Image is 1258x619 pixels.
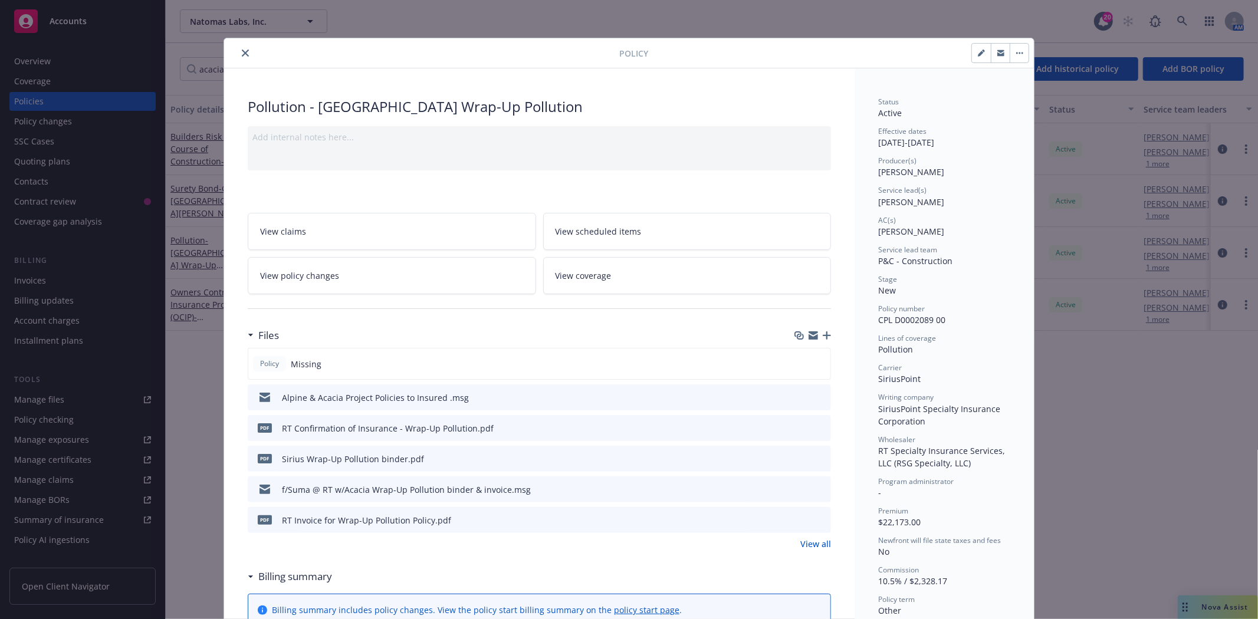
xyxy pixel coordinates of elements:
[272,604,682,616] div: Billing summary includes policy changes. View the policy start billing summary on the .
[282,422,494,434] div: RT Confirmation of Insurance - Wrap-Up Pollution.pdf
[878,445,1007,469] span: RT Specialty Insurance Services, LLC (RSG Specialty, LLC)
[797,422,806,434] button: download file
[260,269,339,282] span: View policy changes
[878,196,944,208] span: [PERSON_NAME]
[543,213,832,250] a: View scheduled items
[878,314,945,325] span: CPL D0002089 00
[878,107,902,118] span: Active
[252,131,826,143] div: Add internal notes here...
[556,225,642,238] span: View scheduled items
[878,605,901,616] span: Other
[878,434,915,445] span: Wholesaler
[816,422,826,434] button: preview file
[878,226,944,237] span: [PERSON_NAME]
[878,126,1010,149] div: [DATE] - [DATE]
[258,358,281,369] span: Policy
[878,506,908,516] span: Premium
[258,454,272,463] span: pdf
[878,594,915,604] span: Policy term
[878,185,927,195] span: Service lead(s)
[248,97,831,117] div: Pollution - [GEOGRAPHIC_DATA] Wrap-Up Pollution
[282,453,424,465] div: Sirius Wrap-Up Pollution binder.pdf
[878,97,899,107] span: Status
[238,46,252,60] button: close
[878,363,902,373] span: Carrier
[282,483,531,496] div: f/Suma @ RT w/Acacia Wrap-Up Pollution binder & invoice.msg
[878,285,896,296] span: New
[816,483,826,496] button: preview file
[878,166,944,177] span: [PERSON_NAME]
[878,215,896,225] span: AC(s)
[878,565,919,575] span: Commission
[797,483,806,496] button: download file
[878,403,1003,427] span: SiriusPoint Specialty Insurance Corporation
[878,255,952,266] span: P&C - Construction
[614,604,679,615] a: policy start page
[878,245,937,255] span: Service lead team
[258,569,332,584] h3: Billing summary
[878,535,1001,545] span: Newfront will file state taxes and fees
[282,391,469,404] div: Alpine & Acacia Project Policies to Insured .msg
[878,126,927,136] span: Effective dates
[878,343,1010,355] div: Pollution
[797,391,806,404] button: download file
[291,358,321,370] span: Missing
[878,487,881,498] span: -
[800,538,831,550] a: View all
[878,304,925,314] span: Policy number
[816,514,826,526] button: preview file
[258,423,272,432] span: pdf
[878,373,921,384] span: SiriusPoint
[797,514,806,526] button: download file
[878,333,936,343] span: Lines of coverage
[878,516,921,528] span: $22,173.00
[797,453,806,465] button: download file
[260,225,306,238] span: View claims
[248,257,536,294] a: View policy changes
[878,156,917,166] span: Producer(s)
[258,328,279,343] h3: Files
[878,546,889,557] span: No
[282,514,451,526] div: RT Invoice for Wrap-Up Pollution Policy.pdf
[878,392,934,402] span: Writing company
[248,213,536,250] a: View claims
[816,453,826,465] button: preview file
[878,476,954,486] span: Program administrator
[878,575,947,587] span: 10.5% / $2,328.17
[816,391,826,404] button: preview file
[258,515,272,524] span: pdf
[248,328,279,343] div: Files
[878,274,897,284] span: Stage
[248,569,332,584] div: Billing summary
[619,47,648,60] span: Policy
[556,269,612,282] span: View coverage
[543,257,832,294] a: View coverage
